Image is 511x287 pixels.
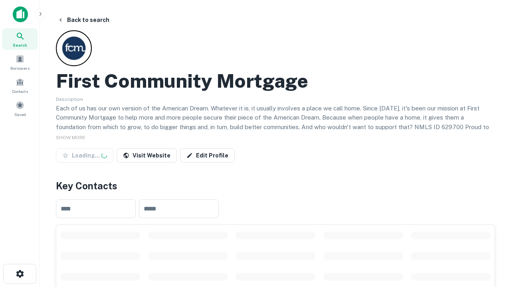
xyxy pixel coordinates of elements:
a: Visit Website [117,148,177,163]
a: Edit Profile [180,148,235,163]
a: Contacts [2,75,38,96]
h4: Key Contacts [56,179,495,193]
span: Description [56,96,83,102]
button: Back to search [54,13,113,27]
p: Each of us has our own version of the American Dream. Whatever it is, it usually involves a place... [56,104,495,141]
span: Contacts [12,88,28,94]
a: Saved [2,98,38,119]
h2: First Community Mortgage [56,69,308,92]
iframe: Chat Widget [471,198,511,236]
span: Borrowers [10,65,30,71]
span: SHOW MORE [56,135,85,140]
a: Borrowers [2,51,38,73]
span: Search [13,42,27,48]
img: capitalize-icon.png [13,6,28,22]
span: Saved [14,111,26,118]
a: Search [2,28,38,50]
